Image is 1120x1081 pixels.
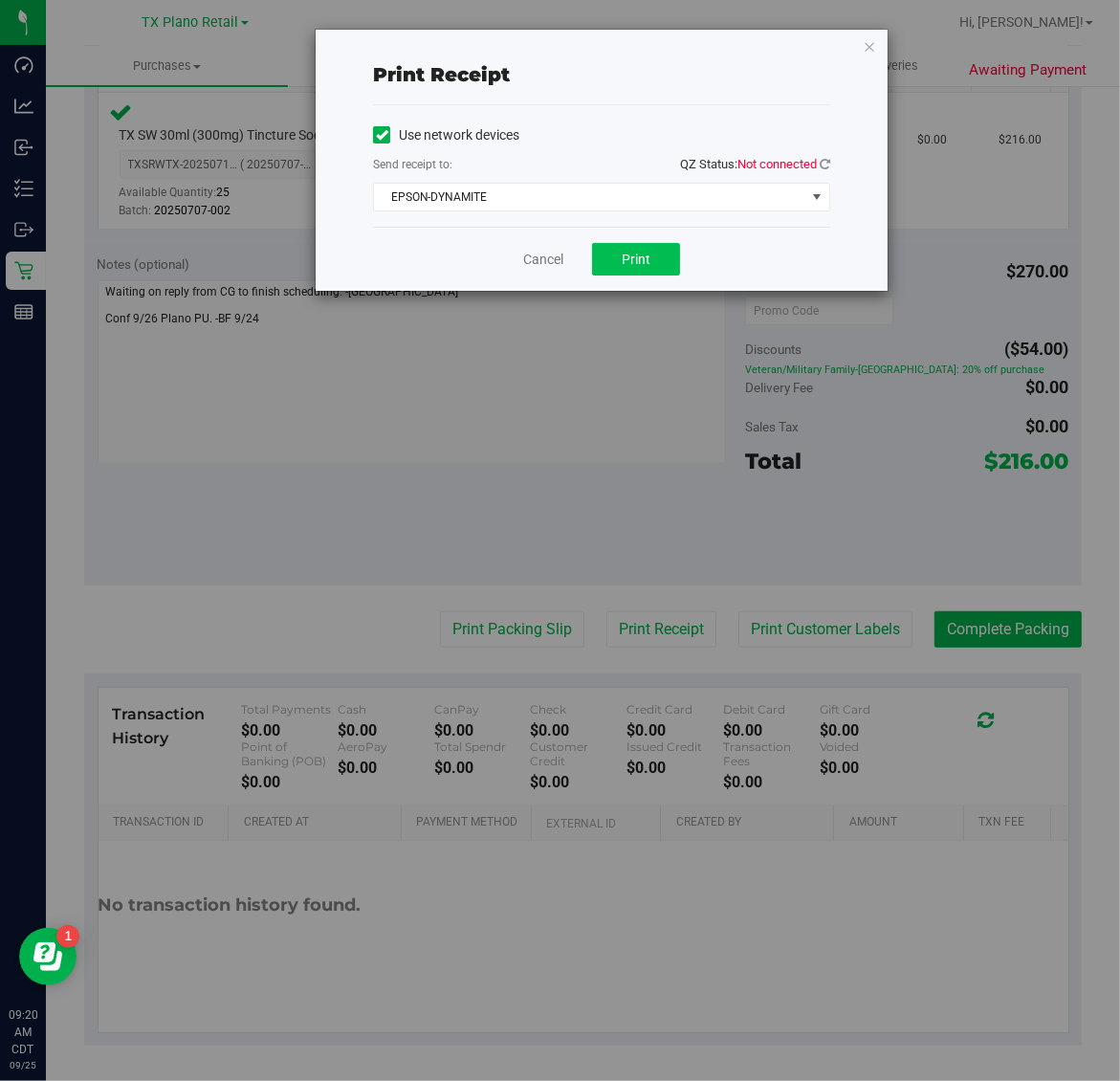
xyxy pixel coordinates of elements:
[374,184,805,210] span: EPSON-DYNAMITE
[737,157,817,171] span: Not connected
[373,125,519,145] label: Use network devices
[373,63,510,86] span: Print receipt
[19,928,77,985] iframe: Resource center
[805,184,829,210] span: select
[523,250,563,270] a: Cancel
[622,252,650,267] span: Print
[680,157,830,171] span: QZ Status:
[592,243,680,276] button: Print
[56,925,79,948] iframe: Resource center unread badge
[373,156,452,173] label: Send receipt to:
